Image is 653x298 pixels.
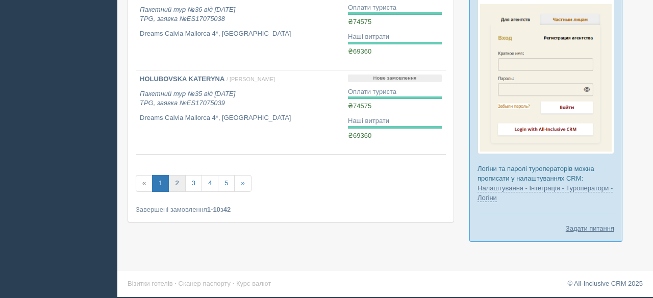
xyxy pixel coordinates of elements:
p: Dreams Calvia Mallorca 4*, [GEOGRAPHIC_DATA] [140,113,340,123]
a: Задати питання [566,224,614,233]
b: 42 [223,206,231,213]
a: 1 [152,175,169,192]
a: Сканер паспорту [179,280,231,287]
a: 4 [202,175,218,192]
p: Логіни та паролі туроператорів можна прописати у налаштуваннях CRM: [478,164,614,203]
div: Наші витрати [348,32,442,42]
a: Візитки готелів [128,280,173,287]
a: » [234,175,251,192]
i: Пакетний тур №35 від [DATE] TPG, заявка №ES17075039 [140,90,235,107]
span: ₴69360 [348,132,371,139]
p: Dreams Calvia Mallorca 4*, [GEOGRAPHIC_DATA] [140,29,340,39]
a: 5 [218,175,235,192]
b: HOLUBOVSKA KATERYNA [140,75,224,83]
span: · [233,280,235,287]
span: ₴74575 [348,18,371,26]
div: Оплати туриста [348,3,442,13]
span: ₴74575 [348,102,371,110]
b: 1-10 [207,206,220,213]
a: © All-Inclusive CRM 2025 [567,280,643,287]
a: 3 [185,175,202,192]
i: Пакетний тур №36 від [DATE] TPG, заявка №ES17075038 [140,6,235,23]
div: Завершені замовлення з [136,205,446,214]
a: Курс валют [236,280,271,287]
a: 2 [168,175,185,192]
div: Наші витрати [348,116,442,126]
span: ₴69360 [348,47,371,55]
span: · [174,280,177,287]
span: « [136,175,153,192]
p: Нове замовлення [348,74,442,82]
div: Оплати туриста [348,87,442,97]
a: HOLUBOVSKA KATERYNA / [PERSON_NAME] Пакетний тур №35 від [DATE]TPG, заявка №ES17075039 Dreams Cal... [136,70,344,154]
a: Налаштування - Інтеграція - Туроператори - Логіни [478,184,613,202]
span: / [PERSON_NAME] [227,76,275,82]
